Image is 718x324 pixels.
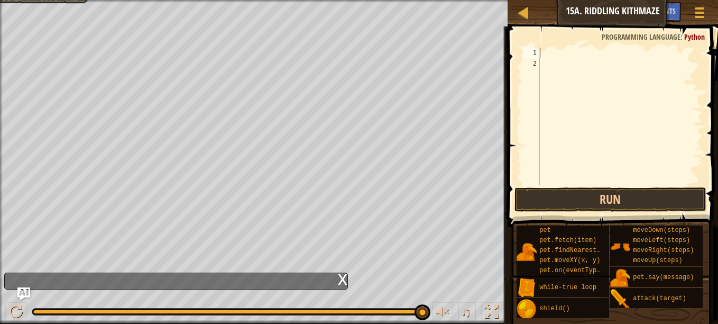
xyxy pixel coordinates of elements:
[633,247,694,254] span: moveRight(steps)
[630,6,648,16] span: Ask AI
[633,257,683,264] span: moveUp(steps)
[610,268,630,288] img: portrait.png
[338,273,347,284] div: x
[633,237,690,244] span: moveLeft(steps)
[517,242,537,262] img: portrait.png
[633,295,686,302] span: attack(target)
[522,48,540,58] div: 1
[539,227,551,234] span: pet
[539,284,596,291] span: while-true loop
[633,274,694,281] span: pet.say(message)
[680,32,684,42] span: :
[481,302,502,324] button: Toggle fullscreen
[602,32,680,42] span: Programming language
[539,237,596,244] span: pet.fetch(item)
[539,267,638,274] span: pet.on(eventType, handler)
[514,187,706,212] button: Run
[658,6,676,16] span: Hints
[517,278,537,298] img: portrait.png
[539,257,600,264] span: pet.moveXY(x, y)
[458,302,476,324] button: ♫
[461,304,471,320] span: ♫
[633,227,690,234] span: moveDown(steps)
[5,302,26,324] button: Ctrl + P: Play
[624,2,653,22] button: Ask AI
[17,287,30,300] button: Ask AI
[432,302,453,324] button: Adjust volume
[610,289,630,309] img: portrait.png
[684,32,705,42] span: Python
[522,58,540,69] div: 2
[539,247,642,254] span: pet.findNearestByType(type)
[686,2,713,27] button: Show game menu
[517,299,537,319] img: portrait.png
[539,305,570,312] span: shield()
[610,237,630,257] img: portrait.png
